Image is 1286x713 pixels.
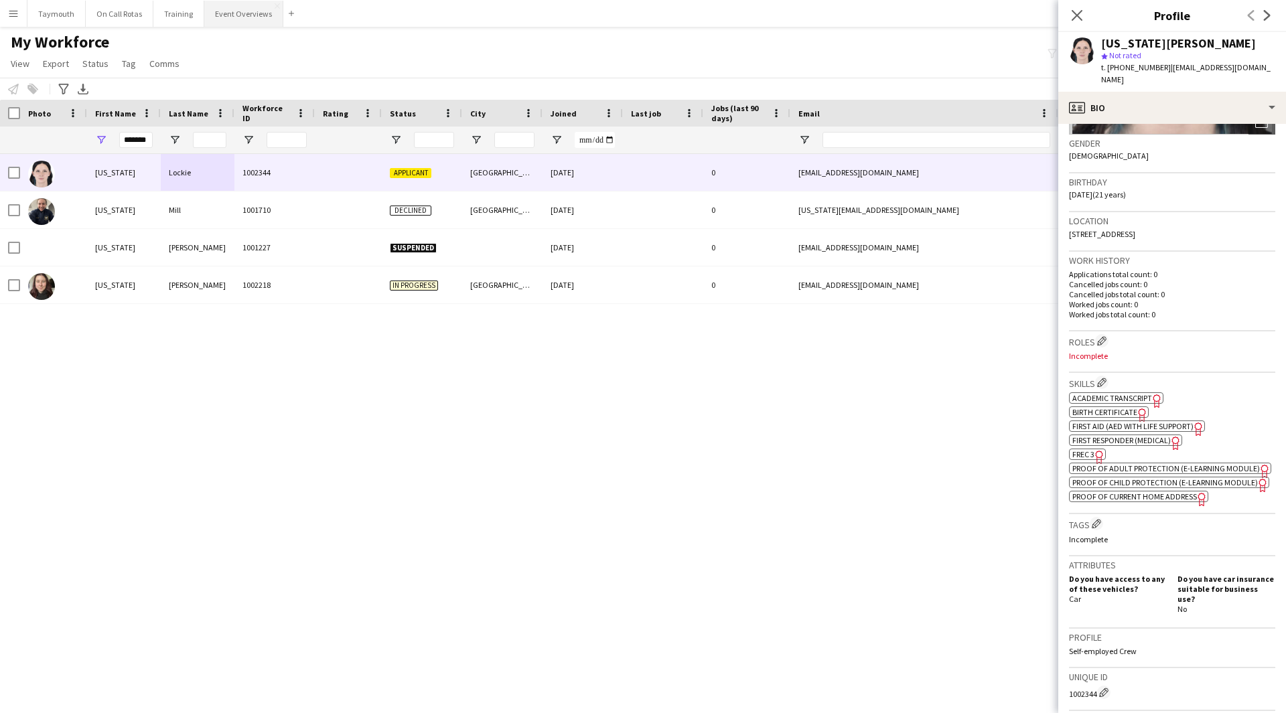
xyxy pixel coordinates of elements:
span: Photo [28,108,51,118]
div: [US_STATE] [87,154,161,191]
div: [DATE] [543,229,623,266]
button: Open Filter Menu [470,134,482,146]
span: [STREET_ADDRESS] [1069,229,1135,239]
span: [DATE] (21 years) [1069,189,1126,200]
p: Applications total count: 0 [1069,269,1275,279]
div: 0 [703,191,790,228]
span: Jobs (last 90 days) [711,103,766,123]
span: Suspended [390,243,437,253]
span: Workforce ID [242,103,291,123]
div: Lockie [161,154,234,191]
input: First Name Filter Input [119,132,153,148]
div: 0 [703,266,790,303]
p: Incomplete [1069,534,1275,544]
div: [PERSON_NAME] [161,229,234,266]
span: Declined [390,206,431,216]
div: [DATE] [543,266,623,303]
span: Proof of Adult Protection (e-Learning Module) [1072,463,1260,473]
button: Open Filter Menu [95,134,107,146]
span: FREC 3 [1072,449,1094,459]
div: [PERSON_NAME] [161,266,234,303]
p: Incomplete [1069,351,1275,361]
h3: Skills [1069,376,1275,390]
span: Not rated [1109,50,1141,60]
button: Taymouth [27,1,86,27]
span: Comms [149,58,180,70]
div: [EMAIL_ADDRESS][DOMAIN_NAME] [790,154,1058,191]
div: [GEOGRAPHIC_DATA] [462,154,543,191]
h3: Work history [1069,254,1275,266]
app-action-btn: Export XLSX [75,81,91,97]
button: Training [153,1,204,27]
span: View [11,58,29,70]
input: Email Filter Input [823,132,1050,148]
button: Open Filter Menu [242,134,255,146]
a: Export [38,55,74,72]
span: Proof of Current Home Address [1072,491,1197,501]
input: Joined Filter Input [575,132,615,148]
input: City Filter Input [494,132,534,148]
div: [EMAIL_ADDRESS][DOMAIN_NAME] [790,229,1058,266]
p: Cancelled jobs total count: 0 [1069,289,1275,299]
div: [EMAIL_ADDRESS][DOMAIN_NAME] [790,266,1058,303]
span: Car [1069,594,1081,604]
h3: Profile [1058,7,1286,24]
div: Bio [1058,92,1286,124]
img: Georgia Hunt [28,273,55,300]
input: Last Name Filter Input [193,132,226,148]
p: Worked jobs count: 0 [1069,299,1275,309]
span: In progress [390,281,438,291]
span: Proof of Child Protection (e-Learning Module) [1072,477,1258,487]
div: 1002344 [1069,686,1275,699]
div: [US_STATE][EMAIL_ADDRESS][DOMAIN_NAME] [790,191,1058,228]
h3: Roles [1069,334,1275,348]
span: Status [390,108,416,118]
span: First Aid (AED with life support) [1072,421,1194,431]
div: 0 [703,229,790,266]
p: Self-employed Crew [1069,646,1275,656]
button: On Call Rotas [86,1,153,27]
a: View [5,55,35,72]
span: [DEMOGRAPHIC_DATA] [1069,151,1149,161]
span: | [EMAIL_ADDRESS][DOMAIN_NAME] [1101,62,1271,84]
div: 1002344 [234,154,315,191]
h3: Unique ID [1069,671,1275,683]
h5: Do you have car insurance suitable for business use? [1177,574,1275,604]
div: 0 [703,154,790,191]
h3: Location [1069,215,1275,227]
img: Georgia Lockie [28,161,55,187]
div: [US_STATE] [87,266,161,303]
a: Status [77,55,114,72]
span: Joined [551,108,577,118]
span: Email [798,108,820,118]
div: Mill [161,191,234,228]
span: Export [43,58,69,70]
div: [US_STATE][PERSON_NAME] [1101,37,1256,50]
span: Applicant [390,168,431,178]
span: Last job [631,108,661,118]
h3: Attributes [1069,559,1275,571]
div: [GEOGRAPHIC_DATA] [462,266,543,303]
div: 1001710 [234,191,315,228]
div: [US_STATE] [87,229,161,266]
input: Status Filter Input [414,132,454,148]
h5: Do you have access to any of these vehicles? [1069,574,1167,594]
div: 1001227 [234,229,315,266]
app-action-btn: Advanced filters [56,81,72,97]
span: Rating [323,108,348,118]
h3: Tags [1069,517,1275,531]
h3: Birthday [1069,176,1275,188]
span: Birth Certificate [1072,407,1137,417]
span: No [1177,604,1187,614]
a: Tag [117,55,141,72]
a: Comms [144,55,185,72]
button: Open Filter Menu [169,134,181,146]
input: Workforce ID Filter Input [267,132,307,148]
button: Event Overviews [204,1,283,27]
button: Open Filter Menu [551,134,563,146]
button: Open Filter Menu [390,134,402,146]
img: Georgia Mill [28,198,55,225]
h3: Gender [1069,137,1275,149]
span: First Responder (Medical) [1072,435,1171,445]
div: [DATE] [543,154,623,191]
